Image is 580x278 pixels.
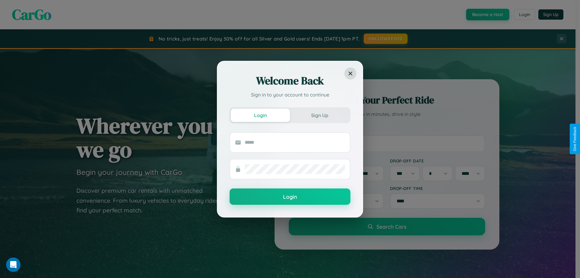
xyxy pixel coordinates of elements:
[6,257,21,272] iframe: Intercom live chat
[230,188,350,205] button: Login
[573,127,577,151] div: Give Feedback
[290,109,349,122] button: Sign Up
[230,74,350,88] h2: Welcome Back
[230,91,350,98] p: Sign in to your account to continue
[231,109,290,122] button: Login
